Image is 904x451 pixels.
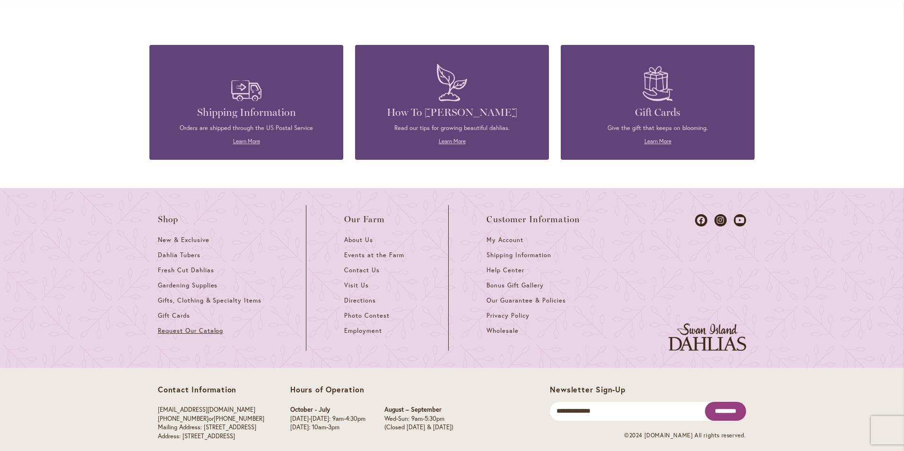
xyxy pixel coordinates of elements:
span: Photo Contest [344,312,390,320]
span: Privacy Policy [487,312,530,320]
span: Directions [344,296,376,304]
h4: How To [PERSON_NAME] [369,106,535,119]
span: Gift Cards [158,312,190,320]
p: or Mailing Address: [STREET_ADDRESS] Address: [STREET_ADDRESS] [158,406,264,441]
p: Read our tips for growing beautiful dahlias. [369,124,535,132]
span: Visit Us [344,281,369,289]
span: Help Center [487,266,524,274]
span: Request Our Catalog [158,327,223,335]
span: Gifts, Clothing & Specialty Items [158,296,261,304]
span: Contact Us [344,266,380,274]
a: Learn More [439,138,466,145]
span: Employment [344,327,382,335]
a: Dahlias on Facebook [695,214,707,226]
p: October - July [290,406,365,415]
h4: Shipping Information [164,106,329,119]
p: August – September [384,406,453,415]
a: Dahlias on Youtube [734,214,746,226]
a: Learn More [644,138,671,145]
a: Learn More [233,138,260,145]
span: Shipping Information [487,251,551,259]
p: Give the gift that keeps on blooming. [575,124,740,132]
p: Contact Information [158,385,264,394]
span: About Us [344,236,373,244]
span: My Account [487,236,523,244]
a: [PHONE_NUMBER] [214,415,264,423]
p: Hours of Operation [290,385,453,394]
span: Events at the Farm [344,251,404,259]
span: Newsletter Sign-Up [550,384,625,394]
span: Bonus Gift Gallery [487,281,543,289]
span: Fresh Cut Dahlias [158,266,214,274]
span: Wholesale [487,327,519,335]
span: New & Exclusive [158,236,209,244]
span: Gardening Supplies [158,281,217,289]
p: Orders are shipped through the US Postal Service [164,124,329,132]
span: Our Guarantee & Policies [487,296,565,304]
h4: Gift Cards [575,106,740,119]
a: [EMAIL_ADDRESS][DOMAIN_NAME] [158,406,255,414]
span: Our Farm [344,215,385,224]
span: Dahlia Tubers [158,251,200,259]
p: [DATE]-[DATE]: 9am-4:30pm [290,415,365,424]
span: Customer Information [487,215,580,224]
span: Shop [158,215,179,224]
a: [PHONE_NUMBER] [158,415,209,423]
p: Wed-Sun: 9am-5:30pm [384,415,453,424]
a: Dahlias on Instagram [714,214,727,226]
